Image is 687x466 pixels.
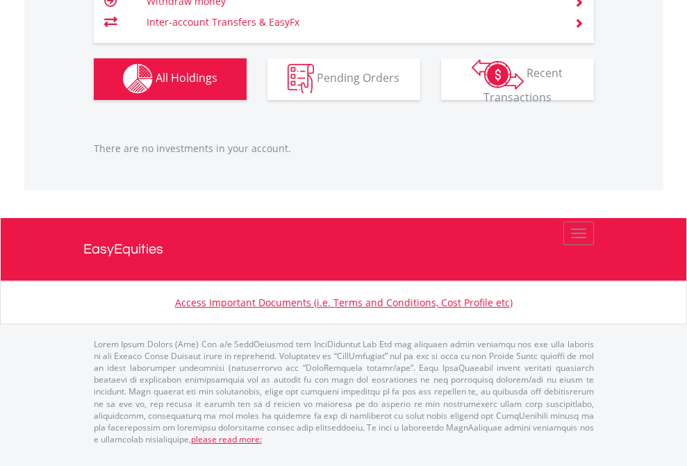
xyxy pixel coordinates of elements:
a: please read more: [191,433,262,445]
img: holdings-wht.png [123,64,153,94]
img: pending_instructions-wht.png [288,64,314,94]
button: All Holdings [94,58,247,100]
p: Lorem Ipsum Dolors (Ame) Con a/e SeddOeiusmod tem InciDiduntut Lab Etd mag aliquaen admin veniamq... [94,338,594,445]
td: Inter-account Transfers & EasyFx [147,12,557,33]
p: There are no investments in your account. [94,142,594,156]
img: transactions-zar-wht.png [472,59,524,90]
span: Pending Orders [317,70,399,85]
a: Access Important Documents (i.e. Terms and Conditions, Cost Profile etc) [175,296,513,309]
span: Recent Transactions [483,65,563,105]
a: EasyEquities [83,218,604,281]
button: Pending Orders [267,58,420,100]
span: All Holdings [156,70,217,85]
button: Recent Transactions [441,58,594,100]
